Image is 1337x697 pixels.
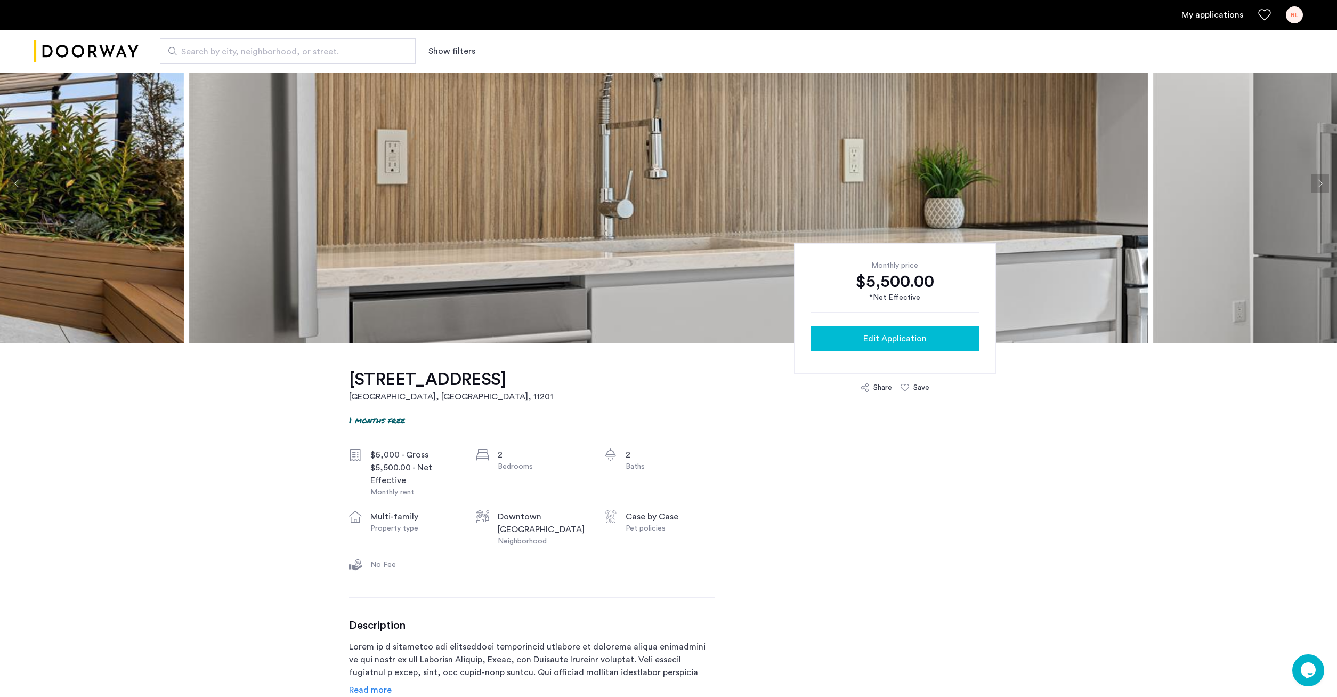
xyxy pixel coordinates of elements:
a: My application [1181,9,1243,21]
span: Search by city, neighborhood, or street. [181,45,386,58]
a: Cazamio logo [34,31,139,71]
iframe: chat widget [1292,654,1326,686]
h2: [GEOGRAPHIC_DATA], [GEOGRAPHIC_DATA] , 11201 [349,390,553,403]
input: Apartment Search [160,38,416,64]
div: Share [873,382,892,393]
button: Next apartment [1311,174,1329,193]
div: $6,000 - Gross [370,448,460,461]
span: Edit Application [863,332,927,345]
a: Favorites [1258,9,1271,21]
button: Previous apartment [8,174,26,193]
span: Read more [349,686,392,694]
a: Read info [349,684,392,696]
div: Monthly price [811,260,979,271]
div: RL [1286,6,1303,23]
div: Baths [626,461,715,472]
button: button [811,326,979,351]
img: logo [34,31,139,71]
img: apartment [189,23,1148,343]
div: Downtown [GEOGRAPHIC_DATA] [498,510,587,536]
div: Pet policies [626,523,715,534]
div: Property type [370,523,460,534]
div: Neighborhood [498,536,587,547]
h1: [STREET_ADDRESS] [349,369,553,390]
a: [STREET_ADDRESS][GEOGRAPHIC_DATA], [GEOGRAPHIC_DATA], 11201 [349,369,553,403]
div: *Net Effective [811,292,979,303]
div: Bedrooms [498,461,587,472]
h3: Description [349,619,715,632]
div: $5,500.00 - Net Effective [370,461,460,487]
div: Monthly rent [370,487,460,498]
div: Case by Case [626,510,715,523]
p: Lorem ip d sitametco adi elitseddoei temporincid utlabore et dolorema aliqua enimadmini ve qui no... [349,640,715,679]
p: 1 months free [349,414,405,426]
div: $5,500.00 [811,271,979,292]
div: multi-family [370,510,460,523]
div: Save [913,382,929,393]
div: 2 [498,448,587,461]
button: Show or hide filters [428,45,475,58]
div: No Fee [370,559,460,570]
div: 2 [626,448,715,461]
